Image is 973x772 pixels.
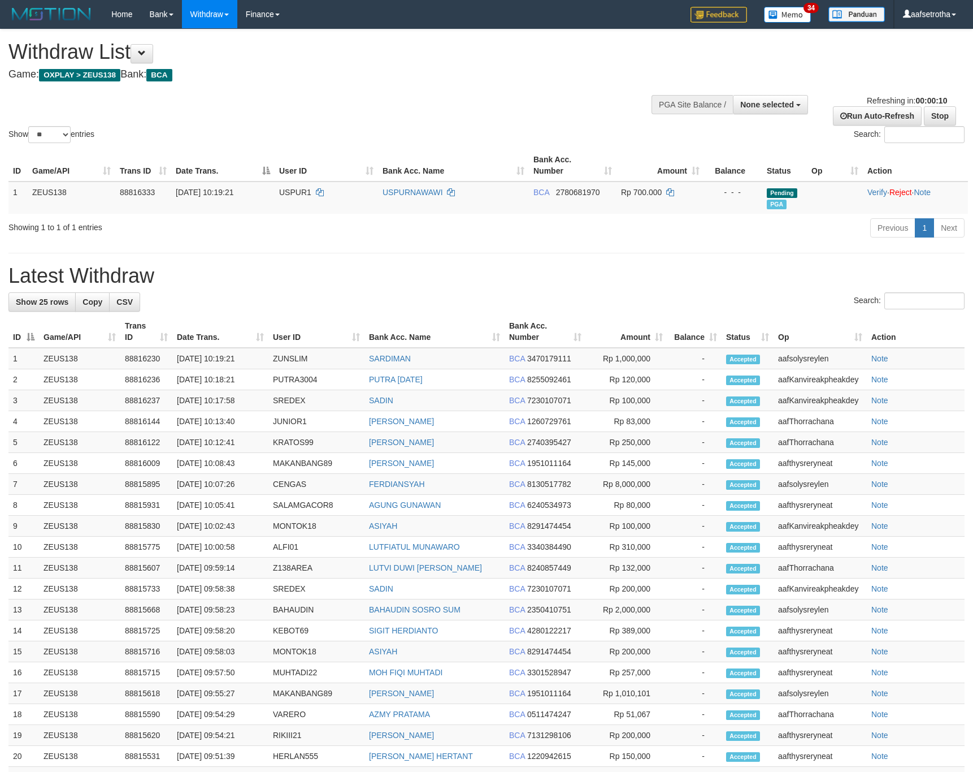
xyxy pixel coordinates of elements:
[268,348,364,369] td: ZUNSLIM
[870,218,915,238] a: Previous
[621,188,662,197] span: Rp 700.000
[726,417,760,427] span: Accepted
[586,390,667,411] td: Rp 100,000
[8,579,39,600] td: 12
[120,641,172,662] td: 88815716
[586,600,667,620] td: Rp 2,000,000
[704,149,762,182] th: Balance
[268,411,364,432] td: JUNIOR1
[509,542,525,551] span: BCA
[509,396,525,405] span: BCA
[914,188,931,197] a: Note
[527,501,571,510] span: Copy 6240534973 to clipboard
[871,417,888,426] a: Note
[369,752,473,761] a: [PERSON_NAME] HERTANT
[120,474,172,495] td: 88815895
[667,683,722,704] td: -
[509,563,525,572] span: BCA
[39,69,120,81] span: OXPLAY > ZEUS138
[667,641,722,662] td: -
[364,316,505,348] th: Bank Acc. Name: activate to sort column ascending
[172,600,268,620] td: [DATE] 09:58:23
[39,390,120,411] td: ZEUS138
[369,689,434,698] a: [PERSON_NAME]
[871,647,888,656] a: Note
[268,620,364,641] td: KEBOT69
[268,683,364,704] td: MAKANBANG89
[774,495,867,516] td: aafthysreryneat
[39,537,120,558] td: ZEUS138
[726,501,760,511] span: Accepted
[774,558,867,579] td: aafThorrachana
[774,432,867,453] td: aafThorrachana
[268,641,364,662] td: MONTOK18
[509,480,525,489] span: BCA
[774,390,867,411] td: aafKanvireakpheakdey
[586,641,667,662] td: Rp 200,000
[807,149,863,182] th: Op: activate to sort column ascending
[8,432,39,453] td: 5
[527,542,571,551] span: Copy 3340384490 to clipboard
[172,495,268,516] td: [DATE] 10:05:41
[527,396,571,405] span: Copy 7230107071 to clipboard
[120,390,172,411] td: 88816237
[586,537,667,558] td: Rp 310,000
[275,149,378,182] th: User ID: activate to sort column ascending
[172,641,268,662] td: [DATE] 09:58:03
[369,459,434,468] a: [PERSON_NAME]
[39,495,120,516] td: ZEUS138
[767,200,787,209] span: Marked by aafsolysreylen
[774,662,867,683] td: aafthysreryneat
[120,662,172,683] td: 88815715
[120,537,172,558] td: 88815775
[268,495,364,516] td: SALAMGACOR8
[39,369,120,390] td: ZEUS138
[268,474,364,495] td: CENGAS
[667,453,722,474] td: -
[733,95,808,114] button: None selected
[871,354,888,363] a: Note
[774,641,867,662] td: aafthysreryneat
[871,626,888,635] a: Note
[39,316,120,348] th: Game/API: activate to sort column ascending
[527,668,571,677] span: Copy 3301528947 to clipboard
[726,669,760,678] span: Accepted
[172,411,268,432] td: [DATE] 10:13:40
[120,369,172,390] td: 88816236
[527,521,571,531] span: Copy 8291474454 to clipboard
[82,297,102,307] span: Copy
[120,316,172,348] th: Trans ID: activate to sort column ascending
[120,516,172,537] td: 88815830
[871,605,888,614] a: Note
[774,683,867,704] td: aafsolysreylen
[527,417,571,426] span: Copy 1260729761 to clipboard
[586,516,667,537] td: Rp 100,000
[509,605,525,614] span: BCA
[690,7,747,23] img: Feedback.jpg
[586,316,667,348] th: Amount: activate to sort column ascending
[172,432,268,453] td: [DATE] 10:12:41
[172,390,268,411] td: [DATE] 10:17:58
[586,620,667,641] td: Rp 389,000
[667,316,722,348] th: Balance: activate to sort column ascending
[28,149,115,182] th: Game/API: activate to sort column ascending
[871,710,888,719] a: Note
[8,149,28,182] th: ID
[586,558,667,579] td: Rp 132,000
[726,376,760,385] span: Accepted
[8,265,965,287] h1: Latest Withdraw
[833,106,922,126] a: Run Auto-Refresh
[915,218,934,238] a: 1
[172,453,268,474] td: [DATE] 10:08:43
[509,375,525,384] span: BCA
[726,648,760,657] span: Accepted
[709,187,758,198] div: - - -
[120,579,172,600] td: 88815733
[146,69,172,81] span: BCA
[268,558,364,579] td: Z138AREA
[527,375,571,384] span: Copy 8255092461 to clipboard
[8,69,637,80] h4: Game: Bank:
[39,348,120,369] td: ZEUS138
[509,354,525,363] span: BCA
[586,369,667,390] td: Rp 120,000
